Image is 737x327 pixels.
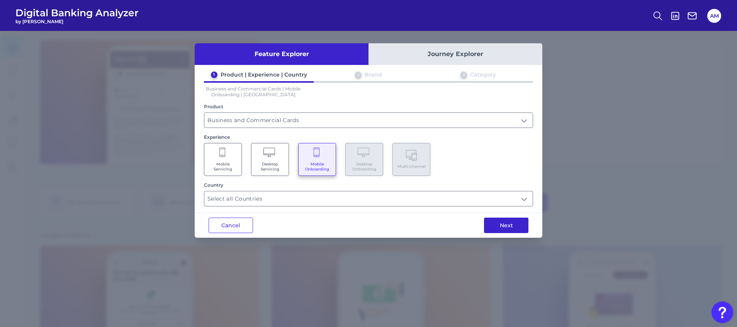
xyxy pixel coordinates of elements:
div: 3 [460,72,467,78]
button: Journey Explorer [368,43,542,65]
button: Next [484,218,528,233]
span: Mobile Onboarding [302,162,332,172]
button: Feature Explorer [195,43,368,65]
button: Desktop Servicing [251,143,289,176]
div: Category [470,71,496,78]
button: Mobile Onboarding [298,143,336,176]
span: Desktop Servicing [255,162,285,172]
p: Business and Commercial Cards | Mobile Onboarding | [GEOGRAPHIC_DATA] [204,86,303,97]
div: Country [204,182,533,188]
div: 2 [355,72,362,78]
span: Digital Banking Analyzer [15,7,139,19]
div: Product | Experience | Country [221,71,307,78]
div: 1 [211,72,217,78]
button: Cancel [209,218,253,233]
div: Brand [365,71,382,78]
button: Open Resource Center [712,301,733,323]
div: Product [204,104,533,109]
span: by [PERSON_NAME] [15,19,139,24]
span: Desktop Onboarding [350,162,379,172]
div: Experience [204,134,533,140]
button: Multi-channel [392,143,430,176]
button: Mobile Servicing [204,143,242,176]
button: AM [707,9,721,23]
span: Multi-channel [397,164,426,169]
button: Desktop Onboarding [345,143,383,176]
span: Mobile Servicing [208,162,238,172]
